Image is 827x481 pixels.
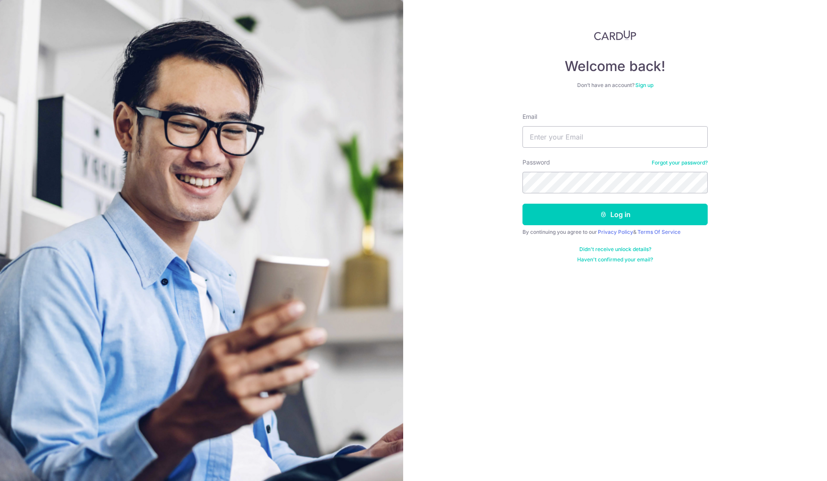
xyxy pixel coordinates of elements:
a: Forgot your password? [652,159,708,166]
img: CardUp Logo [594,30,636,40]
a: Privacy Policy [598,229,633,235]
a: Terms Of Service [637,229,681,235]
h4: Welcome back! [522,58,708,75]
div: Don’t have an account? [522,82,708,89]
a: Haven't confirmed your email? [577,256,653,263]
label: Email [522,112,537,121]
input: Enter your Email [522,126,708,148]
div: By continuing you agree to our & [522,229,708,236]
button: Log in [522,204,708,225]
a: Sign up [635,82,653,88]
a: Didn't receive unlock details? [579,246,651,253]
label: Password [522,158,550,167]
